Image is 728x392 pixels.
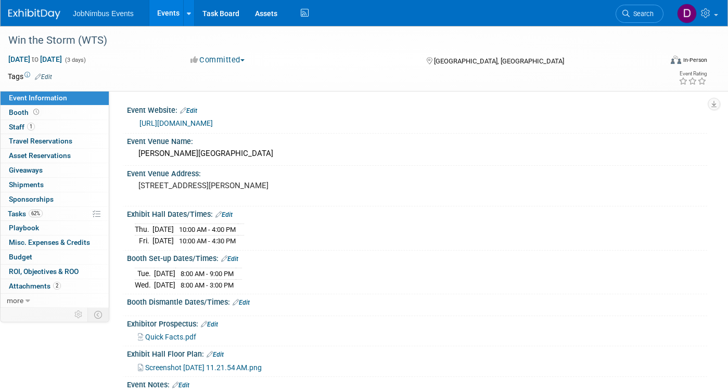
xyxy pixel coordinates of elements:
span: Misc. Expenses & Credits [9,238,90,246]
td: Tue. [135,268,154,280]
span: Sponsorships [9,195,54,203]
div: Exhibitor Prospectus: [127,316,707,330]
div: Booth Dismantle Dates/Times: [127,294,707,308]
img: ExhibitDay [8,9,60,19]
span: more [7,296,23,305]
span: Travel Reservations [9,137,72,145]
div: Event Venue Name: [127,134,707,147]
span: Booth [9,108,41,116]
a: Edit [35,73,52,81]
a: Search [616,5,663,23]
div: Exhibit Hall Dates/Times: [127,206,707,220]
div: Event Format [604,54,707,70]
td: Wed. [135,279,154,290]
img: Deni Blair [677,4,697,23]
span: 62% [29,210,43,217]
span: Shipments [9,180,44,189]
div: In-Person [683,56,707,64]
span: Quick Facts.pdf [145,333,196,341]
div: Exhibit Hall Floor Plan: [127,346,707,360]
span: Screenshot [DATE] 11.21.54 AM.png [145,363,262,372]
a: Asset Reservations [1,149,109,163]
span: Staff [9,123,35,131]
span: Attachments [9,282,61,290]
td: Personalize Event Tab Strip [70,308,88,321]
td: Tags [8,71,52,82]
span: Budget [9,253,32,261]
a: Edit [180,107,197,114]
td: Thu. [135,224,152,236]
span: Asset Reservations [9,151,71,160]
a: Edit [207,351,224,358]
td: [DATE] [152,224,174,236]
span: 2 [53,282,61,290]
a: ROI, Objectives & ROO [1,265,109,279]
span: Tasks [8,210,43,218]
a: Edit [172,382,189,389]
div: Win the Storm (WTS) [5,31,648,50]
a: Booth [1,106,109,120]
button: Committed [187,55,249,66]
td: [DATE] [152,236,174,246]
a: Edit [215,211,233,218]
div: Event Rating [679,71,707,76]
span: JobNimbus Events [73,9,134,18]
a: Budget [1,250,109,264]
span: 8:00 AM - 3:00 PM [181,281,234,289]
span: Playbook [9,224,39,232]
td: Toggle Event Tabs [88,308,109,321]
div: Event Notes: [127,377,707,390]
a: Edit [233,299,250,306]
a: Misc. Expenses & Credits [1,236,109,250]
a: Edit [221,255,238,263]
pre: [STREET_ADDRESS][PERSON_NAME] [138,181,357,190]
span: 10:00 AM - 4:00 PM [179,226,236,233]
span: to [30,55,40,63]
div: Event Website: [127,102,707,116]
td: Fri. [135,236,152,246]
a: Staff1 [1,120,109,134]
img: Format-Inperson.png [671,56,681,64]
span: 10:00 AM - 4:30 PM [179,237,236,245]
a: Travel Reservations [1,134,109,148]
a: Edit [201,321,218,328]
div: Booth Set-up Dates/Times: [127,251,707,264]
a: Playbook [1,221,109,235]
span: (3 days) [64,57,86,63]
span: 8:00 AM - 9:00 PM [181,270,234,278]
a: Shipments [1,178,109,192]
td: [DATE] [154,268,175,280]
a: Sponsorships [1,192,109,206]
a: Event Information [1,91,109,105]
a: Quick Facts.pdf [138,333,196,341]
div: [PERSON_NAME][GEOGRAPHIC_DATA] [135,146,699,162]
a: more [1,294,109,308]
span: Search [630,10,654,18]
span: 1 [27,123,35,130]
a: Giveaways [1,163,109,177]
span: [DATE] [DATE] [8,55,62,64]
span: [GEOGRAPHIC_DATA], [GEOGRAPHIC_DATA] [434,57,564,65]
span: Giveaways [9,166,43,174]
div: Event Venue Address: [127,166,707,179]
span: Booth not reserved yet [31,108,41,116]
a: Screenshot [DATE] 11.21.54 AM.png [138,363,262,372]
a: [URL][DOMAIN_NAME] [139,119,213,127]
span: ROI, Objectives & ROO [9,267,79,276]
span: Event Information [9,94,67,102]
a: Tasks62% [1,207,109,221]
a: Attachments2 [1,279,109,293]
td: [DATE] [154,279,175,290]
